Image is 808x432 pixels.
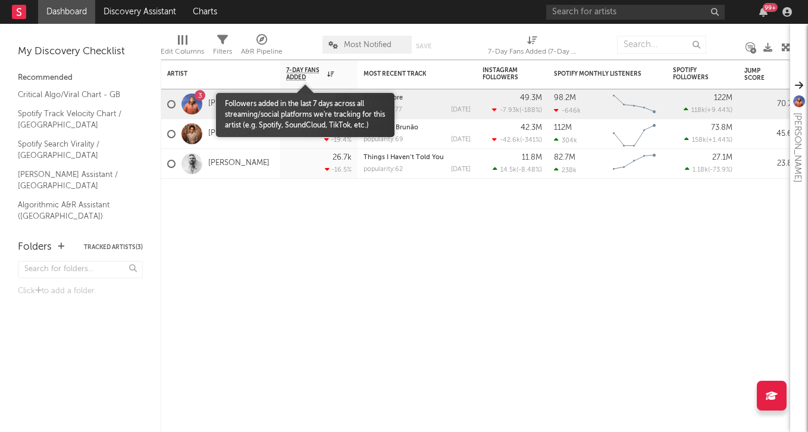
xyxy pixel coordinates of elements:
[554,107,581,114] div: -646k
[18,107,131,132] a: Spotify Track Velocity Chart / [GEOGRAPHIC_DATA]
[522,154,542,161] div: 11.8M
[492,106,542,114] div: ( )
[518,167,540,173] span: -8.48 %
[364,154,471,161] div: Things I Haven’t Told You
[18,138,131,162] a: Spotify Search Virality / [GEOGRAPHIC_DATA]
[18,284,143,299] div: Click to add a folder.
[554,94,576,102] div: 98.2M
[213,30,232,64] div: Filters
[500,167,516,173] span: 14.5k
[241,45,283,59] div: A&R Pipeline
[324,136,352,144] div: -19.4 %
[483,67,524,81] div: Instagram Followers
[364,95,403,101] a: A Little More
[364,154,444,161] a: Things I Haven’t Told You
[18,45,143,59] div: My Discovery Checklist
[325,166,352,173] div: -16.5 %
[744,157,792,171] div: 23.8
[344,41,392,49] span: Most Notified
[493,166,542,173] div: ( )
[759,7,768,17] button: 99+
[763,3,778,12] div: 99 +
[521,107,540,114] span: -188 %
[500,137,520,144] span: -42.6k
[364,166,403,173] div: popularity: 62
[451,166,471,173] div: [DATE]
[492,136,542,144] div: ( )
[208,158,270,169] a: [PERSON_NAME]
[286,67,324,81] span: 7-Day Fans Added
[364,136,403,143] div: popularity: 69
[714,94,732,102] div: 122M
[167,70,256,77] div: Artist
[744,97,792,111] div: 70.7
[18,168,131,192] a: [PERSON_NAME] Assistant / [GEOGRAPHIC_DATA]
[685,166,732,173] div: ( )
[607,89,661,119] svg: Chart title
[744,127,792,141] div: 45.6
[161,45,204,59] div: Edit Columns
[790,113,804,182] div: [PERSON_NAME]
[488,45,577,59] div: 7-Day Fans Added (7-Day Fans Added)
[18,198,131,223] a: Algorithmic A&R Assistant ([GEOGRAPHIC_DATA])
[744,67,774,82] div: Jump Score
[488,30,577,64] div: 7-Day Fans Added (7-Day Fans Added)
[324,106,352,114] div: +148 %
[554,154,575,161] div: 82.7M
[521,124,542,132] div: 42.3M
[18,261,143,278] input: Search for folders...
[707,107,731,114] span: +9.44 %
[673,67,715,81] div: Spotify Followers
[241,30,283,64] div: A&R Pipeline
[546,5,725,20] input: Search for artists
[208,129,270,139] a: [PERSON_NAME]
[711,124,732,132] div: 73.8M
[208,99,270,109] a: [PERSON_NAME]
[364,95,471,101] div: A Little More
[712,154,732,161] div: 27.1M
[710,167,731,173] span: -73.9 %
[522,137,540,144] span: -341 %
[213,45,232,59] div: Filters
[607,149,661,179] svg: Chart title
[334,94,352,102] div: 324k
[84,244,143,250] button: Tracked Artists(3)
[554,166,577,174] div: 238k
[554,70,643,77] div: Spotify Monthly Listeners
[451,136,471,143] div: [DATE]
[684,106,732,114] div: ( )
[691,107,705,114] span: 118k
[692,137,706,144] span: 158k
[617,36,706,54] input: Search...
[684,136,732,144] div: ( )
[451,107,471,113] div: [DATE]
[333,154,352,161] div: 26.7k
[18,240,52,254] div: Folders
[554,124,572,132] div: 112M
[607,119,661,149] svg: Chart title
[364,107,402,113] div: popularity: 77
[18,71,143,85] div: Recommended
[520,94,542,102] div: 49.3M
[554,136,577,144] div: 304k
[335,124,352,132] div: 130k
[500,107,519,114] span: -7.93k
[708,137,731,144] span: +1.44 %
[416,43,431,49] button: Save
[364,125,418,131] a: Bonde do Brunão
[18,88,131,101] a: Critical Algo/Viral Chart - GB
[161,30,204,64] div: Edit Columns
[364,125,471,131] div: Bonde do Brunão
[693,167,708,173] span: 1.18k
[364,70,453,77] div: Most Recent Track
